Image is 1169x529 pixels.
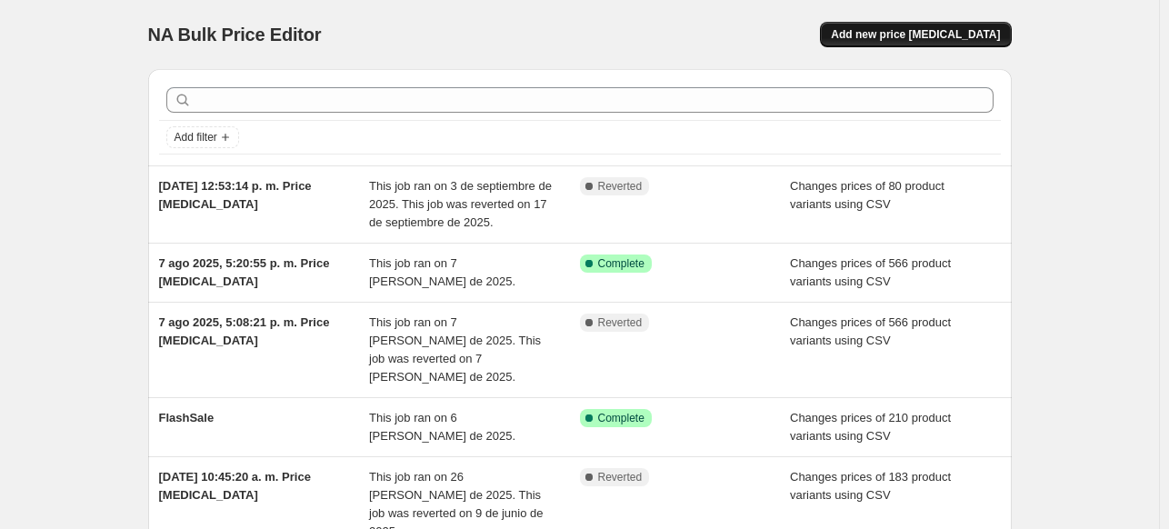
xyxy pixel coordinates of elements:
[159,256,330,288] span: 7 ago 2025, 5:20:55 p. m. Price [MEDICAL_DATA]
[790,411,951,443] span: Changes prices of 210 product variants using CSV
[159,470,311,502] span: [DATE] 10:45:20 a. m. Price [MEDICAL_DATA]
[831,27,1000,42] span: Add new price [MEDICAL_DATA]
[598,179,643,194] span: Reverted
[598,470,643,484] span: Reverted
[790,315,951,347] span: Changes prices of 566 product variants using CSV
[369,315,541,384] span: This job ran on 7 [PERSON_NAME] de 2025. This job was reverted on 7 [PERSON_NAME] de 2025.
[820,22,1011,47] button: Add new price [MEDICAL_DATA]
[598,315,643,330] span: Reverted
[790,179,944,211] span: Changes prices of 80 product variants using CSV
[369,256,515,288] span: This job ran on 7 [PERSON_NAME] de 2025.
[159,179,312,211] span: [DATE] 12:53:14 p. m. Price [MEDICAL_DATA]
[175,130,217,145] span: Add filter
[148,25,322,45] span: NA Bulk Price Editor
[166,126,239,148] button: Add filter
[159,315,330,347] span: 7 ago 2025, 5:08:21 p. m. Price [MEDICAL_DATA]
[369,179,552,229] span: This job ran on 3 de septiembre de 2025. This job was reverted on 17 de septiembre de 2025.
[159,411,215,424] span: FlashSale
[598,256,644,271] span: Complete
[790,470,951,502] span: Changes prices of 183 product variants using CSV
[369,411,515,443] span: This job ran on 6 [PERSON_NAME] de 2025.
[598,411,644,425] span: Complete
[790,256,951,288] span: Changes prices of 566 product variants using CSV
